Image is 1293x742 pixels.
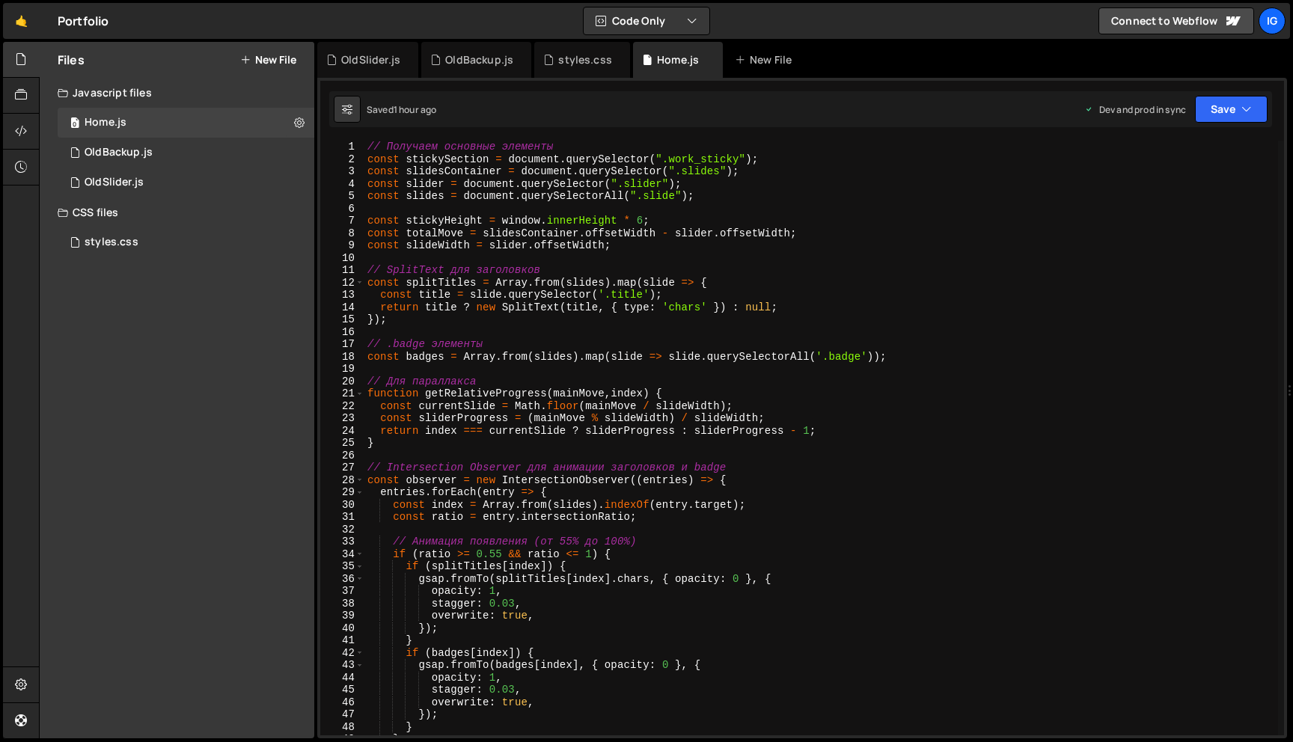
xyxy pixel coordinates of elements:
span: 0 [70,118,79,130]
div: 15 [320,313,364,326]
div: 23 [320,412,364,425]
div: 6 [320,203,364,215]
div: 43 [320,659,364,672]
div: 31 [320,511,364,524]
div: 41 [320,634,364,647]
div: 14577/37696.js [58,108,314,138]
div: 14 [320,301,364,314]
div: 32 [320,524,364,536]
div: 45 [320,684,364,696]
div: 48 [320,721,364,734]
div: 4 [320,178,364,191]
div: 29 [320,486,364,499]
div: 11 [320,264,364,277]
div: 22 [320,400,364,413]
div: Home.js [657,52,699,67]
div: OldBackup.js [85,146,153,159]
div: 20 [320,375,364,388]
div: Dev and prod in sync [1084,103,1186,116]
div: styles.css [85,236,138,249]
div: 35 [320,560,364,573]
div: 1 hour ago [394,103,437,116]
div: 33 [320,536,364,548]
div: 9 [320,239,364,252]
h2: Files [58,52,85,68]
a: 🤙 [3,3,40,39]
div: Portfolio [58,12,108,30]
button: Save [1195,96,1268,123]
div: Javascript files [40,78,314,108]
div: Home.js [85,116,126,129]
div: CSS files [40,197,314,227]
div: OldSlider.js [58,168,314,197]
div: 10 [320,252,364,265]
div: 16 [320,326,364,339]
div: 40 [320,622,364,635]
div: 47 [320,708,364,721]
a: Ig [1259,7,1286,34]
div: 28 [320,474,364,487]
div: 38 [320,598,364,610]
div: 39 [320,610,364,622]
a: Connect to Webflow [1098,7,1254,34]
div: 14577/44351.js [58,138,314,168]
div: 36 [320,573,364,586]
div: 12 [320,277,364,289]
div: styles.css [558,52,612,67]
div: OldBackup.js [445,52,513,67]
div: 27 [320,462,364,474]
button: Code Only [584,7,709,34]
div: New File [735,52,798,67]
div: 24 [320,425,364,438]
button: New File [240,54,296,66]
div: 1 [320,141,364,153]
div: 7 [320,215,364,227]
div: 14577/44352.css [58,227,314,257]
div: 19 [320,363,364,375]
div: 2 [320,153,364,166]
div: 8 [320,227,364,240]
div: 5 [320,190,364,203]
div: 37 [320,585,364,598]
div: OldSlider.js [341,52,400,67]
div: 42 [320,647,364,660]
div: 13 [320,289,364,301]
div: 25 [320,437,364,450]
div: Saved [367,103,436,116]
div: 34 [320,548,364,561]
div: 18 [320,351,364,364]
div: OldSlider.js [85,176,144,189]
div: 30 [320,499,364,512]
div: 46 [320,696,364,709]
div: 3 [320,165,364,178]
div: 17 [320,338,364,351]
div: 21 [320,387,364,400]
div: 26 [320,450,364,462]
div: 44 [320,672,364,684]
